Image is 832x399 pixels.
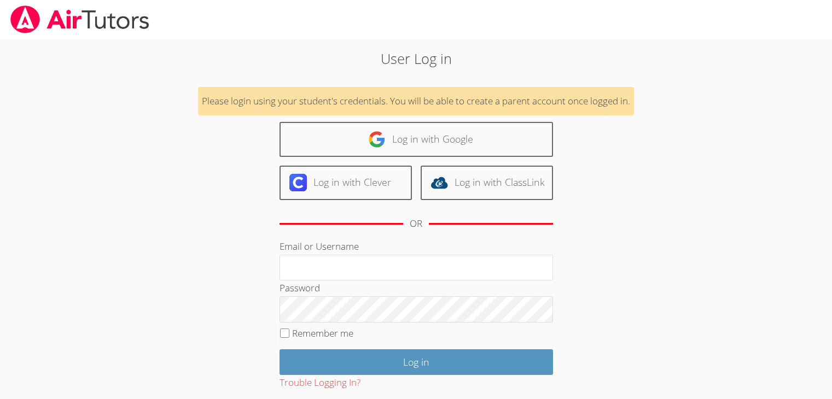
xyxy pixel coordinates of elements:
[280,122,553,156] a: Log in with Google
[430,174,448,191] img: classlink-logo-d6bb404cc1216ec64c9a2012d9dc4662098be43eaf13dc465df04b49fa7ab582.svg
[280,281,320,294] label: Password
[280,240,359,253] label: Email or Username
[280,166,412,200] a: Log in with Clever
[9,5,150,33] img: airtutors_banner-c4298cdbf04f3fff15de1276eac7730deb9818008684d7c2e4769d2f7ddbe033.png
[410,216,422,232] div: OR
[198,87,634,116] div: Please login using your student's credentials. You will be able to create a parent account once l...
[280,349,553,375] input: Log in
[280,375,360,391] button: Trouble Logging In?
[289,174,307,191] img: clever-logo-6eab21bc6e7a338710f1a6ff85c0baf02591cd810cc4098c63d3a4b26e2feb20.svg
[292,327,353,339] label: Remember me
[421,166,553,200] a: Log in with ClassLink
[191,48,641,69] h2: User Log in
[368,131,386,148] img: google-logo-50288ca7cdecda66e5e0955fdab243c47b7ad437acaf1139b6f446037453330a.svg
